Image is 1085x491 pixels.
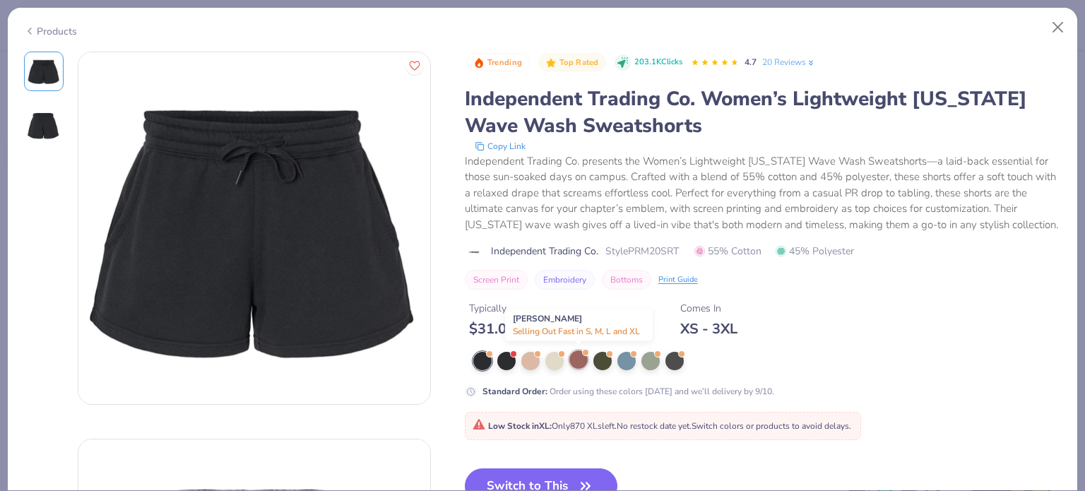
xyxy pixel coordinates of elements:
img: Front [78,52,430,404]
div: Independent Trading Co. Women’s Lightweight [US_STATE] Wave Wash Sweatshorts [465,85,1062,139]
span: Top Rated [559,59,599,66]
span: Style PRM20SRT [605,244,679,259]
button: Badge Button [538,54,606,72]
div: Print Guide [658,274,698,286]
div: Comes In [680,301,737,316]
img: Front [27,54,61,88]
button: Screen Print [465,270,528,290]
div: Products [24,24,77,39]
span: 55% Cotton [694,244,761,259]
button: Embroidery [535,270,595,290]
span: No restock date yet. [617,420,692,432]
span: Independent Trading Co. [491,244,598,259]
a: 20 Reviews [762,56,816,69]
div: Typically [469,301,585,316]
div: 4.7 Stars [691,52,739,74]
strong: Low Stock in XL : [488,420,552,432]
span: Selling Out Fast in S, M, L and XL [513,326,640,337]
img: brand logo [465,247,484,258]
span: Only 870 XLs left. Switch colors or products to avoid delays. [473,420,851,432]
div: Order using these colors [DATE] and we’ll delivery by 9/10. [482,385,774,398]
div: Independent Trading Co. presents the Women’s Lightweight [US_STATE] Wave Wash Sweatshorts—a laid-... [465,153,1062,233]
div: $ 31.00 - $ 39.00 [469,320,585,338]
button: Badge Button [466,54,530,72]
img: Top Rated sort [545,57,557,69]
span: 203.1K Clicks [634,57,682,69]
button: copy to clipboard [470,139,530,153]
span: 4.7 [745,57,757,68]
div: [PERSON_NAME] [505,309,653,341]
img: Back [27,108,61,142]
span: 45% Polyester [776,244,854,259]
button: Like [405,57,424,75]
div: XS - 3XL [680,320,737,338]
button: Close [1045,14,1072,41]
img: Trending sort [473,57,485,69]
span: Trending [487,59,522,66]
button: Bottoms [602,270,651,290]
strong: Standard Order : [482,386,547,397]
